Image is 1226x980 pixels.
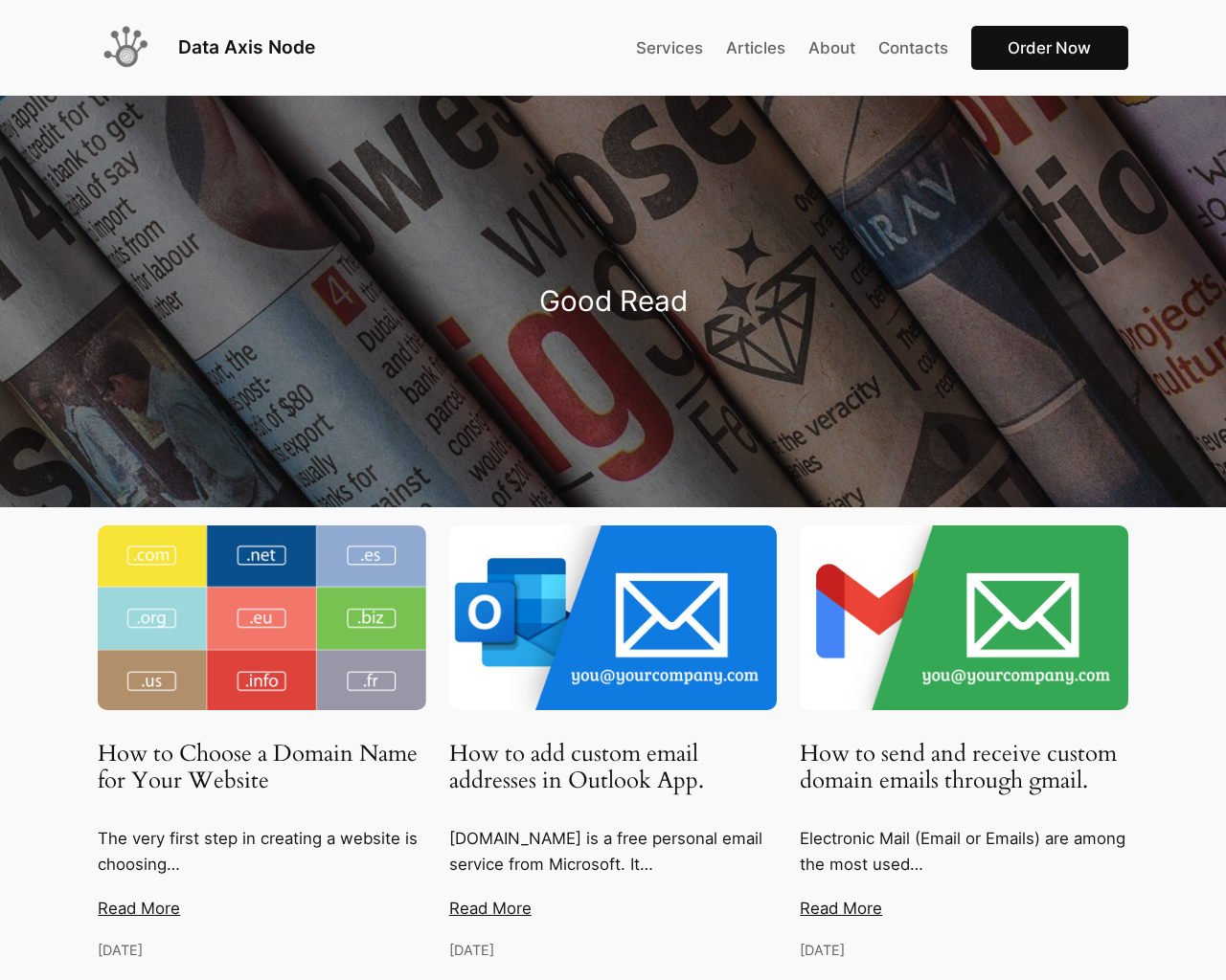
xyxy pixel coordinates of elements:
img: Data Axis Node [98,19,155,77]
a: Read More [98,896,180,922]
a: How to add custom email addresses in Outlook App. [449,741,777,796]
time: [DATE] [449,942,494,958]
span: Articles [726,38,785,57]
p: Good Read [316,279,910,323]
a: How to send and receive custom domain emails through gmail. [800,741,1127,796]
a: How to Choose a Domain Name for Your Website [98,741,425,796]
a: Articles [726,35,785,60]
a: Read More [449,896,532,922]
time: [DATE] [98,942,143,958]
p: Electronic Mail (Email or Emails) are among the most used… [800,826,1127,878]
a: Read More [800,896,882,922]
time: [DATE] [800,942,845,958]
img: How to Choose a Domain Name for Your Website [98,525,425,710]
a: Order Now [971,26,1128,71]
a: Data Axis Node [178,35,315,58]
span: Services [636,38,703,57]
img: How to send and receive custom domain emails through gmail. [800,525,1127,710]
nav: Main Menu [636,26,1128,71]
span: About [808,38,855,57]
a: Services [636,35,703,60]
span: Contacts [878,38,948,57]
img: How to add custom email addresses in Outlook App. [449,525,777,710]
a: Contacts [878,35,948,60]
p: The very first step in creating a website is choosing… [98,826,425,878]
a: About [808,35,855,60]
p: [DOMAIN_NAME] is a free personal email service from Microsoft. It… [449,826,777,878]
